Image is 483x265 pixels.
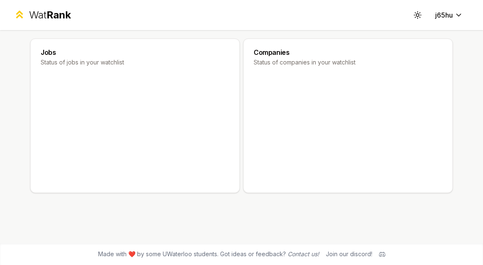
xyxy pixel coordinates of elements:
[326,250,372,258] div: Join our discord!
[428,8,470,23] button: j65hu
[41,58,229,67] p: Status of jobs in your watchlist
[47,9,71,21] span: Rank
[435,10,453,20] span: j65hu
[41,49,229,56] h3: Jobs
[254,58,442,67] p: Status of companies in your watchlist
[288,250,319,257] a: Contact us!
[29,8,71,22] div: Wat
[254,49,442,56] h3: Companies
[13,8,71,22] a: WatRank
[98,250,319,258] span: Made with ❤️ by some UWaterloo students. Got ideas or feedback?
